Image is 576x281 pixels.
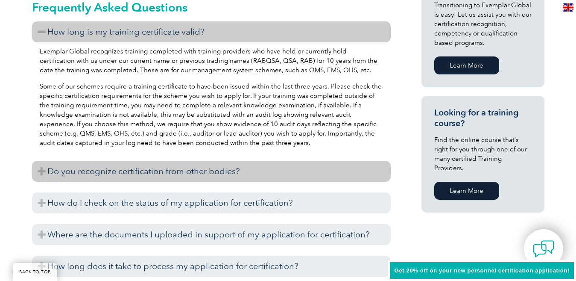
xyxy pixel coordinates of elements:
[32,224,391,245] h3: Where are the documents I uploaded in support of my application for certification?
[434,56,499,74] a: Learn More
[434,182,499,200] a: Learn More
[434,107,532,129] h3: Looking for a training course?
[32,21,391,42] h3: How long is my training certificate valid?
[32,192,391,213] h3: How do I check on the status of my application for certification?
[32,256,391,277] h3: How long does it take to process my application for certification?
[13,263,57,281] a: BACK TO TOP
[40,82,383,148] p: Some of our schemes require a training certificate to have been issued within the last three year...
[40,47,383,75] p: Exemplar Global recognizes training completed with training providers who have held or currently ...
[395,267,570,274] span: Get 20% off on your new personnel certification application!
[563,3,573,12] img: en
[32,161,391,182] h3: Do you recognize certification from other bodies?
[32,0,391,14] h2: Frequently Asked Questions
[434,0,532,47] p: Transitioning to Exemplar Global is easy! Let us assist you with our certification recognition, c...
[434,135,532,173] p: Find the online course that’s right for you through one of our many certified Training Providers.
[533,238,554,260] img: contact-chat.png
